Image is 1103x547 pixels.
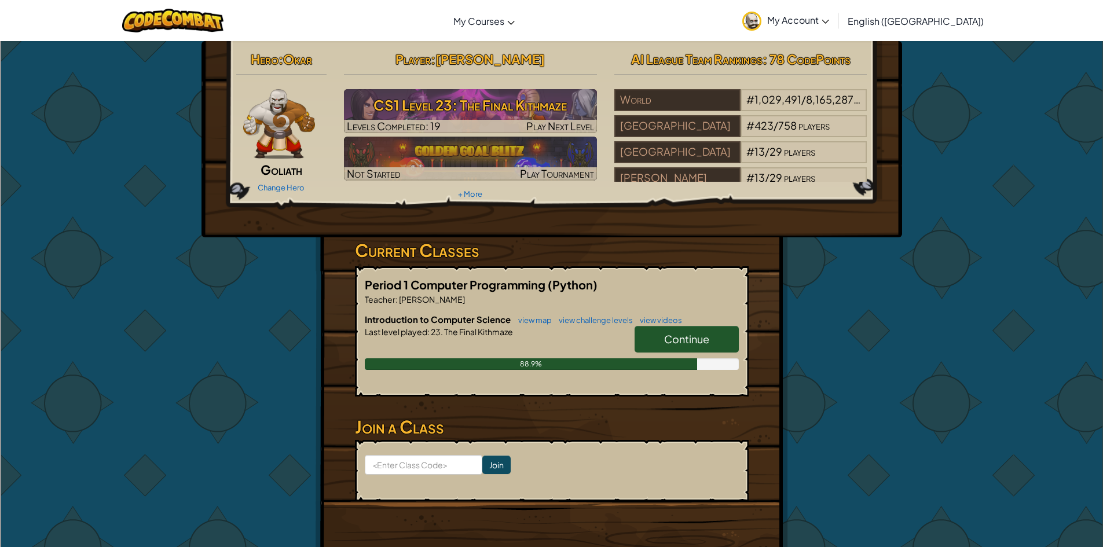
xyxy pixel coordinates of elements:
div: Move To ... [5,25,1098,36]
span: My Account [767,14,829,26]
div: Delete [5,36,1098,46]
div: Rename [5,67,1098,78]
div: Sign out [5,57,1098,67]
span: My Courses [453,15,504,27]
div: Sort New > Old [5,15,1098,25]
div: Sort A > Z [5,5,1098,15]
div: Options [5,46,1098,57]
div: Move To ... [5,78,1098,88]
h3: CS1 Level 23: The Final Kithmaze [344,92,597,118]
a: My Account [736,2,835,39]
img: avatar [742,12,761,31]
span: English ([GEOGRAPHIC_DATA]) [848,15,984,27]
a: English ([GEOGRAPHIC_DATA]) [842,5,990,36]
a: Play Next Level [344,89,597,133]
img: CodeCombat logo [122,9,223,32]
a: My Courses [448,5,521,36]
